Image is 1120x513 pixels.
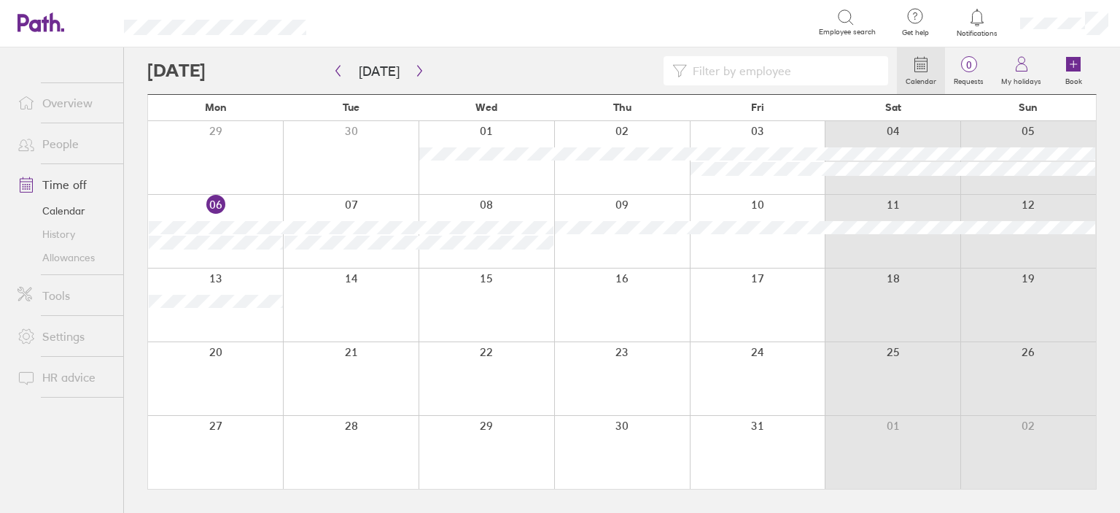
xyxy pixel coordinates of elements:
[6,223,123,246] a: History
[6,199,123,223] a: Calendar
[945,73,992,86] label: Requests
[945,47,992,94] a: 0Requests
[819,28,876,36] span: Employee search
[954,29,1001,38] span: Notifications
[6,363,123,392] a: HR advice
[6,129,123,158] a: People
[475,101,497,113] span: Wed
[897,47,945,94] a: Calendar
[1050,47,1097,94] a: Book
[6,322,123,351] a: Settings
[347,59,411,83] button: [DATE]
[954,7,1001,38] a: Notifications
[687,57,879,85] input: Filter by employee
[1019,101,1038,113] span: Sun
[6,246,123,269] a: Allowances
[992,73,1050,86] label: My holidays
[897,73,945,86] label: Calendar
[6,170,123,199] a: Time off
[1057,73,1091,86] label: Book
[613,101,631,113] span: Thu
[885,101,901,113] span: Sat
[346,15,383,28] div: Search
[6,281,123,310] a: Tools
[892,28,939,37] span: Get help
[6,88,123,117] a: Overview
[751,101,764,113] span: Fri
[945,59,992,71] span: 0
[343,101,359,113] span: Tue
[205,101,227,113] span: Mon
[992,47,1050,94] a: My holidays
